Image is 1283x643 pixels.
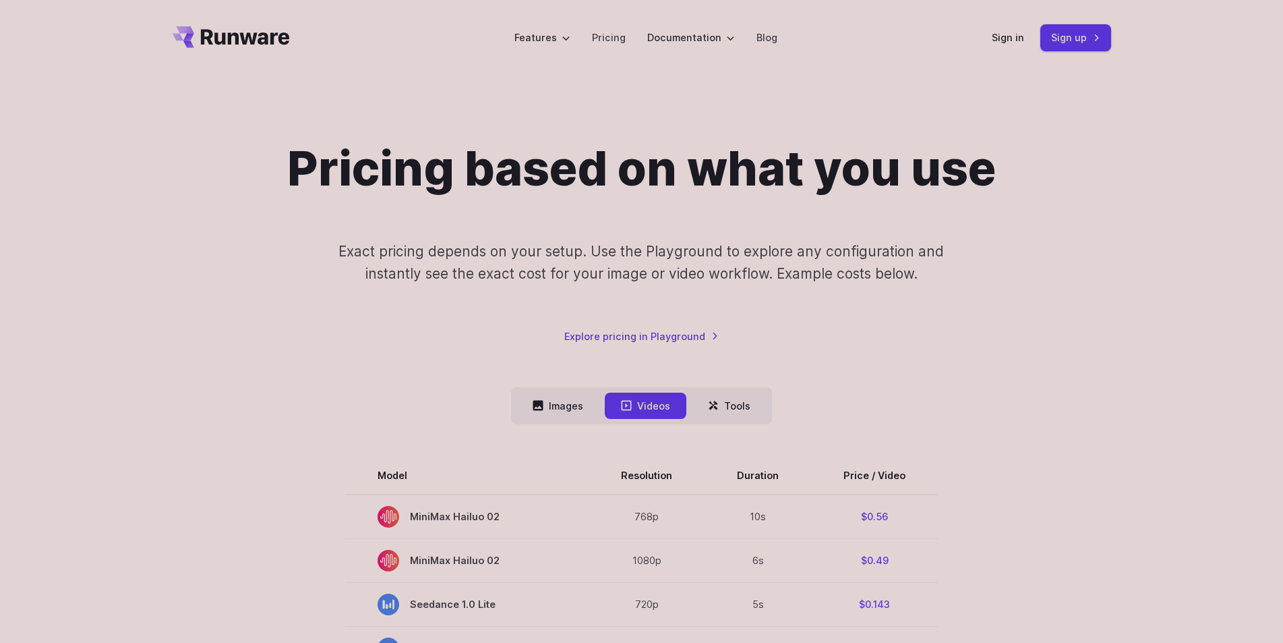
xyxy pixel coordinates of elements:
td: 5s [705,582,811,626]
a: Explore pricing in Playground [564,329,719,344]
h1: Pricing based on what you use [287,140,996,197]
button: Tools [692,393,767,419]
span: MiniMax Hailuo 02 [378,550,556,571]
button: Videos [605,393,686,419]
a: Pricing [592,30,626,45]
td: 6s [705,538,811,582]
button: Images [516,393,599,419]
td: 768p [589,495,705,539]
th: Model [345,457,589,495]
td: 720p [589,582,705,626]
label: Documentation [647,30,735,45]
span: MiniMax Hailuo 02 [378,506,556,528]
a: Blog [756,30,777,45]
p: Exact pricing depends on your setup. Use the Playground to explore any configuration and instantl... [313,240,969,285]
td: 1080p [589,538,705,582]
label: Features [514,30,570,45]
th: Duration [705,457,811,495]
td: $0.143 [811,582,938,626]
a: Sign in [992,30,1024,45]
td: $0.49 [811,538,938,582]
td: 10s [705,495,811,539]
th: Resolution [589,457,705,495]
th: Price / Video [811,457,938,495]
td: $0.56 [811,495,938,539]
a: Go to / [173,26,290,48]
span: Seedance 1.0 Lite [378,594,556,615]
a: Sign up [1040,24,1111,51]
